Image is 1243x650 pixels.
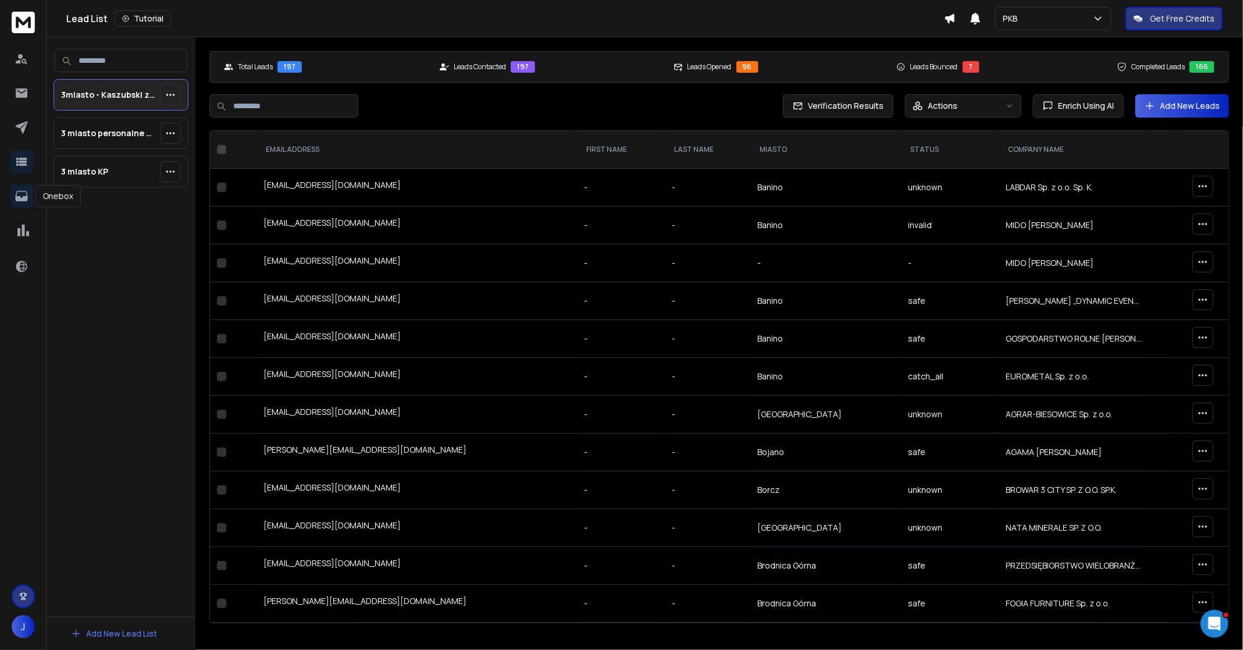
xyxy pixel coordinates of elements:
th: miasto [751,131,902,169]
p: Leads Opened [688,62,732,72]
div: [PERSON_NAME][EMAIL_ADDRESS][DOMAIN_NAME] [263,444,570,460]
span: Enrich Using AI [1053,100,1114,112]
td: unknown [901,471,999,509]
td: GOSPODARSTWO ROLNE [PERSON_NAME] [999,320,1149,358]
td: [PERSON_NAME] „DYNAMIC EVENT” [999,282,1149,320]
td: MIDO [PERSON_NAME] [999,207,1149,244]
div: [EMAIL_ADDRESS][DOMAIN_NAME] [263,331,570,347]
p: Get Free Credits [1150,13,1214,24]
td: Banino [751,207,902,244]
button: Enrich Using AI [1033,94,1124,118]
div: [EMAIL_ADDRESS][DOMAIN_NAME] [263,217,570,233]
td: catch_all [901,358,999,396]
div: 96 [736,61,758,73]
td: - [665,169,751,207]
td: safe [901,434,999,471]
th: status [901,131,999,169]
td: LABDAR Sp. z o.o. Sp. K. [999,169,1149,207]
td: - [577,396,665,434]
p: Leads Bounced [910,62,958,72]
td: - [665,396,751,434]
div: 197 [277,61,302,73]
td: - [577,547,665,585]
td: - [665,434,751,471]
p: Actions [928,100,957,112]
td: - [665,282,751,320]
td: AGAMA [PERSON_NAME] [999,434,1149,471]
td: - [665,471,751,509]
div: [EMAIL_ADDRESS][DOMAIN_NAME] [263,293,570,309]
div: [EMAIL_ADDRESS][DOMAIN_NAME] [263,557,570,574]
div: [EMAIL_ADDRESS][DOMAIN_NAME] [263,179,570,196]
th: FIRST NAME [577,131,665,169]
td: Bojano [751,434,902,471]
td: unknown [901,169,999,207]
td: - [577,207,665,244]
iframe: Intercom live chat [1201,610,1228,638]
td: FOGIA FURNITURE Sp. z o.o. [999,585,1149,623]
td: [GEOGRAPHIC_DATA] [751,396,902,434]
div: Onebox [35,185,81,207]
th: Company Name [999,131,1149,169]
td: - [665,509,751,547]
td: - [577,509,665,547]
td: - [665,320,751,358]
p: 3 miasto KP [61,166,108,177]
td: - [577,585,665,623]
button: Add New Leads [1135,94,1229,118]
td: AGRAR-BIESOWICE Sp. z o.o. [999,396,1149,434]
td: safe [901,320,999,358]
p: 3 miasto personalne ownerzy [61,127,155,139]
div: [EMAIL_ADDRESS][DOMAIN_NAME] [263,368,570,385]
td: invalid [901,207,999,244]
td: safe [901,282,999,320]
td: - [665,244,751,282]
td: safe [901,585,999,623]
td: Brodnica Górna [751,585,902,623]
td: - [665,207,751,244]
div: 197 [511,61,535,73]
td: - [665,585,751,623]
th: LAST NAME [665,131,751,169]
td: NATA MINERALE SP. Z O.O. [999,509,1149,547]
td: Banino [751,282,902,320]
p: PKB [1003,13,1023,24]
td: - [577,244,665,282]
th: EMAIL ADDRESS [257,131,577,169]
a: Add New Leads [1145,100,1220,112]
td: MIDO [PERSON_NAME] [999,244,1149,282]
div: [EMAIL_ADDRESS][DOMAIN_NAME] [263,482,570,498]
td: EUROMETAL Sp. z o.o. [999,358,1149,396]
div: [PERSON_NAME][EMAIL_ADDRESS][DOMAIN_NAME] [263,595,570,612]
div: [EMAIL_ADDRESS][DOMAIN_NAME] [263,406,570,422]
div: 7 [963,61,980,73]
button: Get Free Credits [1126,7,1223,30]
p: Completed Leads [1131,62,1185,72]
td: Borcz [751,471,902,509]
p: 3miasto - Kaszubski zwiazek pracodawcow [61,89,155,101]
td: - [577,434,665,471]
td: - [665,547,751,585]
button: Add New Lead List [62,622,166,645]
div: 166 [1189,61,1214,73]
td: - [751,244,902,282]
button: Tutorial [115,10,171,27]
td: PRZEDSIĘBIORSTWO WIELOBRANŻOWE [PERSON_NAME] [999,547,1149,585]
span: Verification Results [803,100,884,112]
td: - [665,358,751,396]
td: - [577,471,665,509]
td: - [577,358,665,396]
p: Total Leads [238,62,273,72]
td: - [577,282,665,320]
td: Banino [751,320,902,358]
button: Verification Results [783,94,893,118]
div: [EMAIL_ADDRESS][DOMAIN_NAME] [263,520,570,536]
td: safe [901,547,999,585]
td: - [901,244,999,282]
td: [GEOGRAPHIC_DATA] [751,509,902,547]
button: J [12,615,35,638]
td: unknown [901,509,999,547]
td: Banino [751,169,902,207]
